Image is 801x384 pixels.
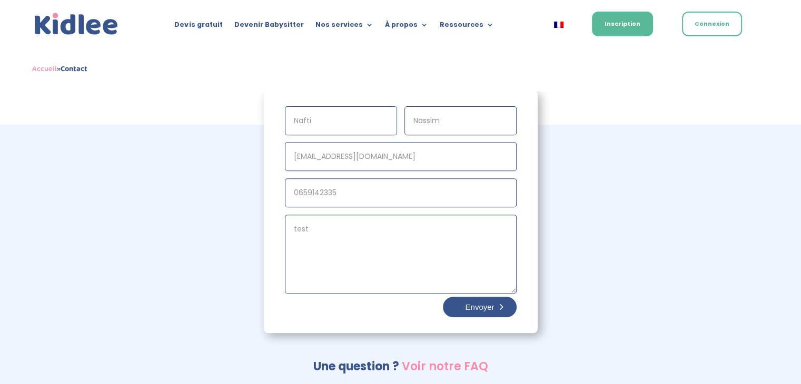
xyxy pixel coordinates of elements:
[439,21,493,33] a: Ressources
[285,142,517,171] input: Adresse e-mail
[285,178,517,207] input: Nombres acceptés uniquement.
[404,106,517,135] input: Prénom
[61,63,87,75] strong: Contact
[313,358,399,375] strong: Une question ?
[285,106,397,135] input: Nom
[592,12,653,36] a: Inscription
[554,22,563,28] img: Français
[32,11,121,38] a: Kidlee Logo
[384,21,428,33] a: À propos
[174,21,222,33] a: Devis gratuit
[682,12,742,36] a: Connexion
[32,11,121,38] img: logo_kidlee_bleu
[32,63,57,75] a: Accueil
[402,358,488,375] a: Voir notre FAQ
[315,21,373,33] a: Nos services
[234,21,303,33] a: Devenir Babysitter
[443,297,516,317] button: Envoyer
[32,63,87,75] span: »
